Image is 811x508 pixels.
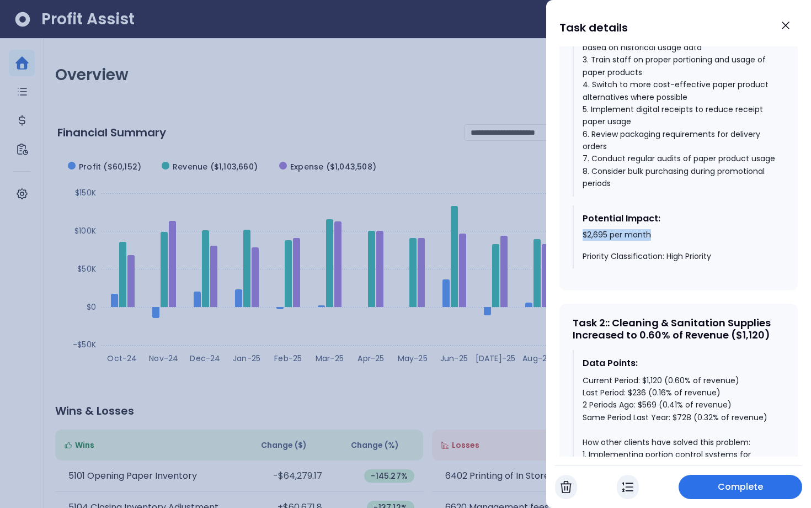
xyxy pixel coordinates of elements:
[561,480,572,494] img: Cancel Task
[679,475,802,499] button: Complete
[583,230,776,262] div: $2,695 per month Priority Classification: High Priority
[718,480,764,494] span: Complete
[622,480,633,494] img: In Progress
[559,18,628,38] h1: Task details
[583,212,776,225] div: Potential Impact:
[573,317,785,341] div: Task 2 : : Cleaning & Sanitation Supplies Increased to 0.60% of Revenue ($1,120)
[773,13,798,38] button: Close
[583,357,776,370] div: Data Points:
